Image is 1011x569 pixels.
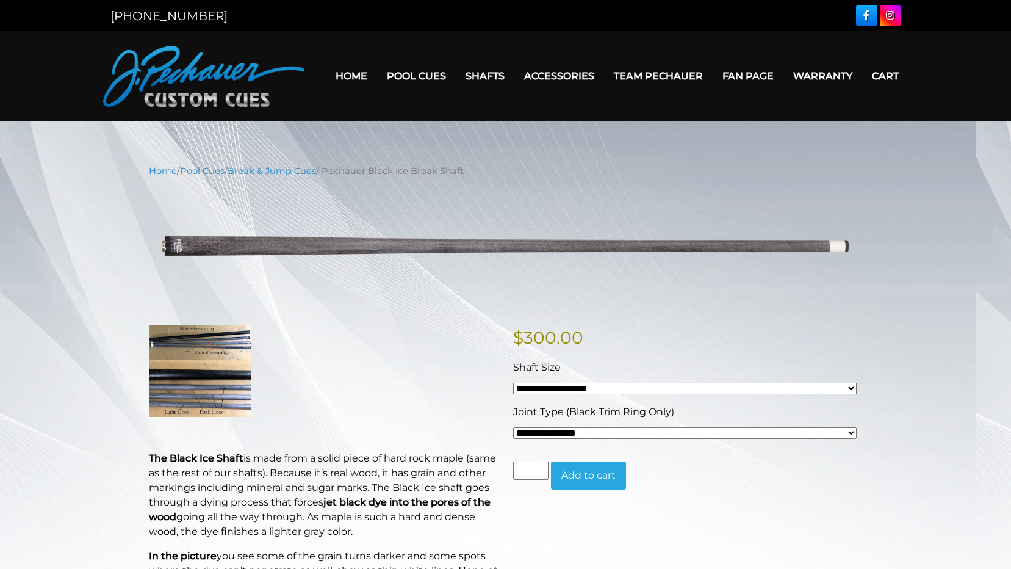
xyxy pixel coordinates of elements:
[149,164,863,178] nav: Breadcrumb
[513,361,561,373] span: Shaft Size
[456,60,514,92] a: Shafts
[103,46,304,107] img: Pechauer Custom Cues
[513,327,523,348] span: $
[326,60,377,92] a: Home
[862,60,908,92] a: Cart
[377,60,456,92] a: Pool Cues
[514,60,604,92] a: Accessories
[713,60,783,92] a: Fan Page
[513,406,674,418] span: Joint Type (Black Trim Ring Only)
[149,165,177,176] a: Home
[513,462,549,480] input: Product quantity
[149,187,863,306] img: pechauer-black-ice-break-shaft-lightened.png
[551,462,626,490] button: Add to cart
[783,60,862,92] a: Warranty
[110,9,228,23] a: [PHONE_NUMBER]
[149,550,217,562] strong: In the picture
[513,327,583,348] bdi: 300.00
[228,165,316,176] a: Break & Jump Cues
[149,452,243,464] strong: The Black Ice Shaft
[604,60,713,92] a: Team Pechauer
[149,496,491,523] b: jet black dye into the pores of the wood
[180,165,225,176] a: Pool Cues
[149,451,498,539] p: is made from a solid piece of hard rock maple (same as the rest of our shafts). Because it’s real...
